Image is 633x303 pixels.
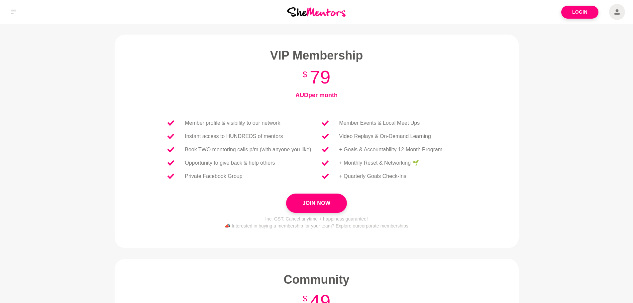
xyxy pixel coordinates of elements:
[360,223,408,228] a: corporate memberships
[185,172,242,180] p: Private Facebook Group
[157,66,476,89] h3: 79
[339,146,443,154] p: + Goals & Accountability 12-Month Program
[157,272,476,287] h2: Community
[157,223,476,229] p: 📣 Interested in buying a membership for your team? Explore our
[339,119,420,127] p: Member Events & Local Meet Ups
[157,48,476,63] h2: VIP Membership
[339,159,419,167] p: + Monthly Reset & Networking 🌱
[185,119,280,127] p: Member profile & visibility to our network
[339,172,406,180] p: + Quarterly Goals Check-Ins
[286,194,347,213] button: Join Now
[561,6,598,19] a: Login
[157,216,476,223] p: Inc. GST. Cancel anytime + happiness guarantee!
[185,132,283,140] p: Instant access to HUNDREDS of mentors
[287,7,346,16] img: She Mentors Logo
[185,159,275,167] p: Opportunity to give back & help others
[157,91,476,99] h4: AUD per month
[339,132,431,140] p: Video Replays & On-Demand Learning
[185,146,311,154] p: Book TWO mentoring calls p/m (with anyone you like)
